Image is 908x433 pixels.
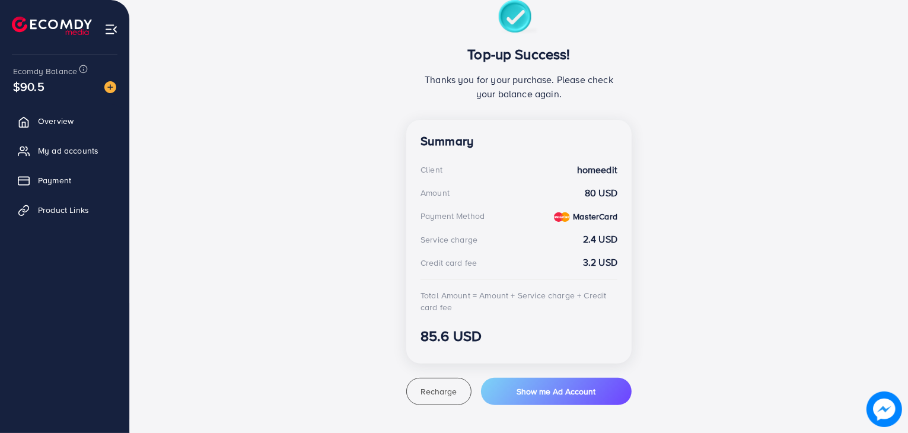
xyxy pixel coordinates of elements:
[577,163,617,177] strong: homeedit
[420,164,442,176] div: Client
[104,23,118,36] img: menu
[868,393,901,426] img: image
[420,386,457,397] span: Recharge
[104,81,116,93] img: image
[13,78,45,95] span: $90.5
[420,289,617,314] div: Total Amount = Amount + Service charge + Credit card fee
[420,327,617,345] h3: 85.6 USD
[583,256,617,269] strong: 3.2 USD
[420,134,617,149] h4: Summary
[9,198,120,222] a: Product Links
[9,139,120,163] a: My ad accounts
[38,174,71,186] span: Payment
[38,145,98,157] span: My ad accounts
[481,378,632,405] button: Show me Ad Account
[406,378,471,405] button: Recharge
[38,115,74,127] span: Overview
[9,109,120,133] a: Overview
[585,186,617,200] strong: 80 USD
[420,234,477,246] div: Service charge
[517,386,595,397] span: Show me Ad Account
[420,187,450,199] div: Amount
[420,72,617,101] p: Thanks you for your purchase. Please check your balance again.
[583,233,617,246] strong: 2.4 USD
[13,65,77,77] span: Ecomdy Balance
[573,211,617,222] strong: MasterCard
[38,204,89,216] span: Product Links
[12,17,92,35] img: logo
[420,46,617,63] h3: Top-up Success!
[554,212,570,222] img: credit
[420,210,485,222] div: Payment Method
[9,168,120,192] a: Payment
[420,257,477,269] div: Credit card fee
